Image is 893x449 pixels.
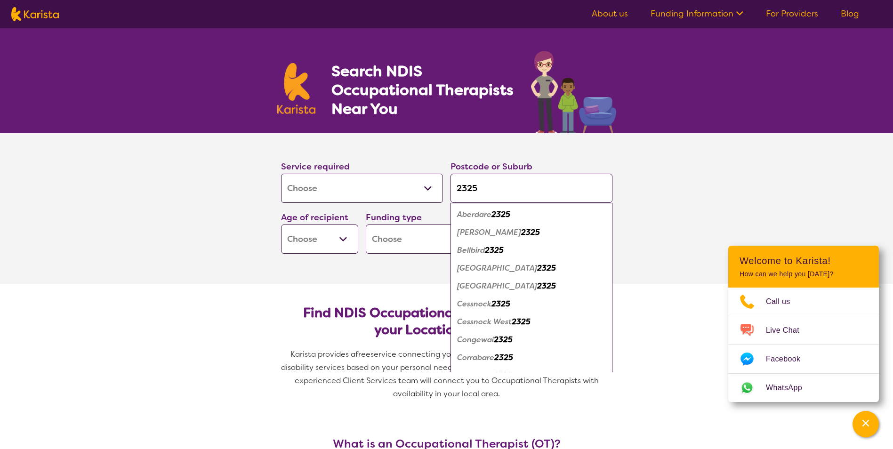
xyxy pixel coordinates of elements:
span: Karista provides a [290,349,355,359]
span: free [355,349,370,359]
div: Congewai 2325 [455,331,608,349]
span: Call us [766,295,802,309]
div: Aberdare 2325 [455,206,608,224]
div: Cedar Creek 2325 [455,277,608,295]
div: Dairy Arm 2325 [455,367,608,385]
em: Congewai [457,335,494,345]
em: 2325 [494,335,513,345]
a: Web link opens in a new tab. [728,374,879,402]
em: 2325 [494,353,513,362]
span: service connecting you with Occupational Therapists and other disability services based on your p... [281,349,614,399]
label: Age of recipient [281,212,348,223]
em: Corrabare [457,353,494,362]
em: [GEOGRAPHIC_DATA] [457,263,537,273]
em: Cessnock [457,299,491,309]
img: occupational-therapy [531,51,616,133]
em: Aberdare [457,209,491,219]
a: Blog [841,8,859,19]
em: 2325 [512,317,531,327]
div: Bellbird Heights 2325 [455,259,608,277]
em: 2325 [537,263,556,273]
div: Corrabare 2325 [455,349,608,367]
div: Channel Menu [728,246,879,402]
em: 2325 [485,245,504,255]
em: 2325 [537,281,556,291]
input: Type [451,174,612,203]
a: Funding Information [651,8,743,19]
a: For Providers [766,8,818,19]
ul: Choose channel [728,288,879,402]
div: Abernethy 2325 [455,224,608,241]
span: WhatsApp [766,381,813,395]
div: Cessnock West 2325 [455,313,608,331]
label: Service required [281,161,350,172]
em: 2325 [493,370,512,380]
label: Funding type [366,212,422,223]
span: Live Chat [766,323,811,337]
em: 2325 [521,227,540,237]
button: Channel Menu [853,411,879,437]
em: Bellbird [457,245,485,255]
div: Bellbird 2325 [455,241,608,259]
em: Cessnock West [457,317,512,327]
h1: Search NDIS Occupational Therapists Near You [331,62,515,118]
span: Facebook [766,352,812,366]
h2: Find NDIS Occupational Therapists based on your Location & Needs [289,305,605,338]
em: [PERSON_NAME] [457,227,521,237]
em: [GEOGRAPHIC_DATA] [457,281,537,291]
img: Karista logo [11,7,59,21]
img: Karista logo [277,63,316,114]
p: How can we help you [DATE]? [740,270,868,278]
em: 2325 [491,299,510,309]
div: Cessnock 2325 [455,295,608,313]
em: 2325 [491,209,510,219]
label: Postcode or Suburb [451,161,532,172]
em: Dairy Arm [457,370,493,380]
a: About us [592,8,628,19]
h2: Welcome to Karista! [740,255,868,266]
